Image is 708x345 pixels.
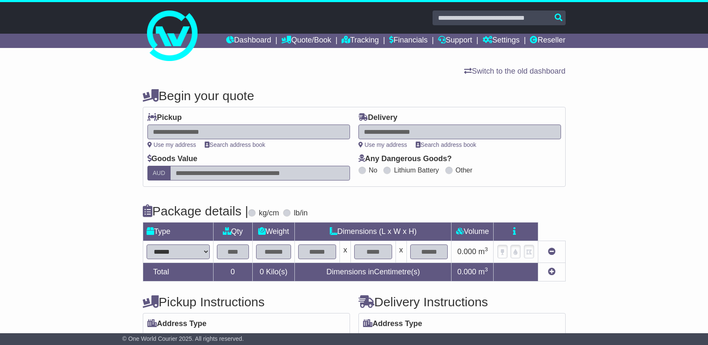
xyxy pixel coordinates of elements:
a: Search address book [205,141,265,148]
td: Weight [252,223,295,241]
label: Other [456,166,473,174]
span: m [478,247,488,256]
span: m [478,268,488,276]
td: Total [143,263,213,281]
a: Tracking [342,34,379,48]
span: Commercial [197,331,240,344]
span: © One World Courier 2025. All rights reserved. [122,335,244,342]
span: Commercial [412,331,456,344]
label: kg/cm [259,209,279,218]
label: Pickup [147,113,182,122]
label: Address Type [147,319,207,329]
label: Address Type [363,319,422,329]
td: x [340,241,351,263]
a: Settings [483,34,520,48]
label: Any Dangerous Goods? [358,154,452,164]
label: lb/in [294,209,307,218]
span: 0 [259,268,264,276]
a: Switch to the old dashboard [464,67,565,75]
a: Support [438,34,472,48]
label: No [369,166,377,174]
td: 0 [213,263,252,281]
a: Use my address [358,141,407,148]
h4: Package details | [143,204,248,218]
span: Residential [363,331,404,344]
span: Air & Sea Depot [465,331,521,344]
a: Dashboard [226,34,271,48]
label: Lithium Battery [394,166,439,174]
td: Kilo(s) [252,263,295,281]
a: Remove this item [548,247,556,256]
a: Add new item [548,268,556,276]
span: Air & Sea Depot [249,331,306,344]
td: Qty [213,223,252,241]
a: Use my address [147,141,196,148]
a: Search address book [416,141,476,148]
td: Dimensions in Centimetre(s) [295,263,452,281]
sup: 3 [485,246,488,252]
sup: 3 [485,266,488,273]
td: Type [143,223,213,241]
span: Residential [147,331,188,344]
span: 0.000 [457,268,476,276]
label: Delivery [358,113,398,122]
td: x [395,241,406,263]
h4: Delivery Instructions [358,295,566,309]
span: 0.000 [457,247,476,256]
h4: Pickup Instructions [143,295,350,309]
a: Quote/Book [281,34,331,48]
a: Financials [389,34,427,48]
label: Goods Value [147,154,198,164]
label: AUD [147,166,171,180]
a: Reseller [530,34,565,48]
td: Volume [452,223,494,241]
td: Dimensions (L x W x H) [295,223,452,241]
h4: Begin your quote [143,89,566,103]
